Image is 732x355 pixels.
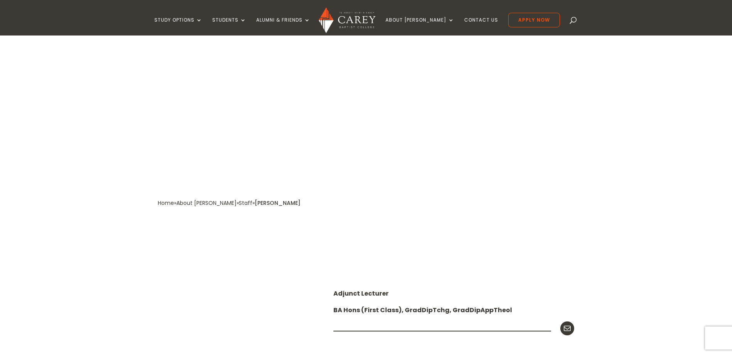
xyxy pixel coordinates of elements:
[158,198,255,208] div: » » »
[256,17,310,35] a: Alumni & Friends
[158,199,174,207] a: Home
[385,17,454,35] a: About [PERSON_NAME]
[333,306,512,314] strong: BA Hons (First Class), GradDipTchg, GradDipAppTheol
[212,17,246,35] a: Students
[464,17,498,35] a: Contact Us
[333,289,389,298] strong: Adjunct Lecturer
[508,13,560,27] a: Apply Now
[319,7,375,33] img: Carey Baptist College
[255,198,301,208] div: [PERSON_NAME]
[154,17,202,35] a: Study Options
[176,199,237,207] a: About [PERSON_NAME]
[239,199,252,207] a: Staff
